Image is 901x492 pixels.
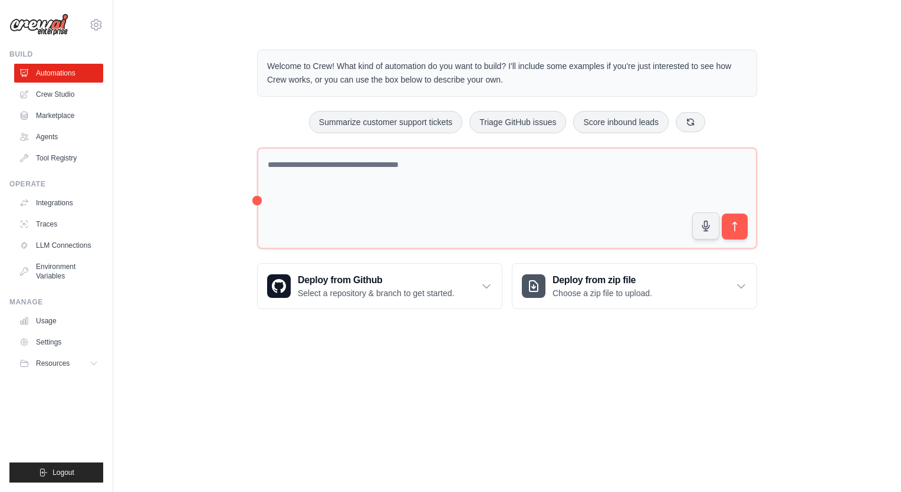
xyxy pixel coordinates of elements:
[14,106,103,125] a: Marketplace
[9,463,103,483] button: Logout
[267,60,747,87] p: Welcome to Crew! What kind of automation do you want to build? I'll include some examples if you'...
[9,14,68,36] img: Logo
[298,287,454,299] p: Select a repository & branch to get started.
[9,179,103,189] div: Operate
[14,333,103,352] a: Settings
[14,64,103,83] a: Automations
[14,193,103,212] a: Integrations
[553,287,652,299] p: Choose a zip file to upload.
[52,468,74,477] span: Logout
[309,111,462,133] button: Summarize customer support tickets
[14,127,103,146] a: Agents
[9,50,103,59] div: Build
[9,297,103,307] div: Manage
[469,111,566,133] button: Triage GitHub issues
[14,354,103,373] button: Resources
[14,149,103,168] a: Tool Registry
[14,236,103,255] a: LLM Connections
[14,311,103,330] a: Usage
[298,273,454,287] h3: Deploy from Github
[14,215,103,234] a: Traces
[573,111,669,133] button: Score inbound leads
[14,85,103,104] a: Crew Studio
[36,359,70,368] span: Resources
[14,257,103,286] a: Environment Variables
[553,273,652,287] h3: Deploy from zip file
